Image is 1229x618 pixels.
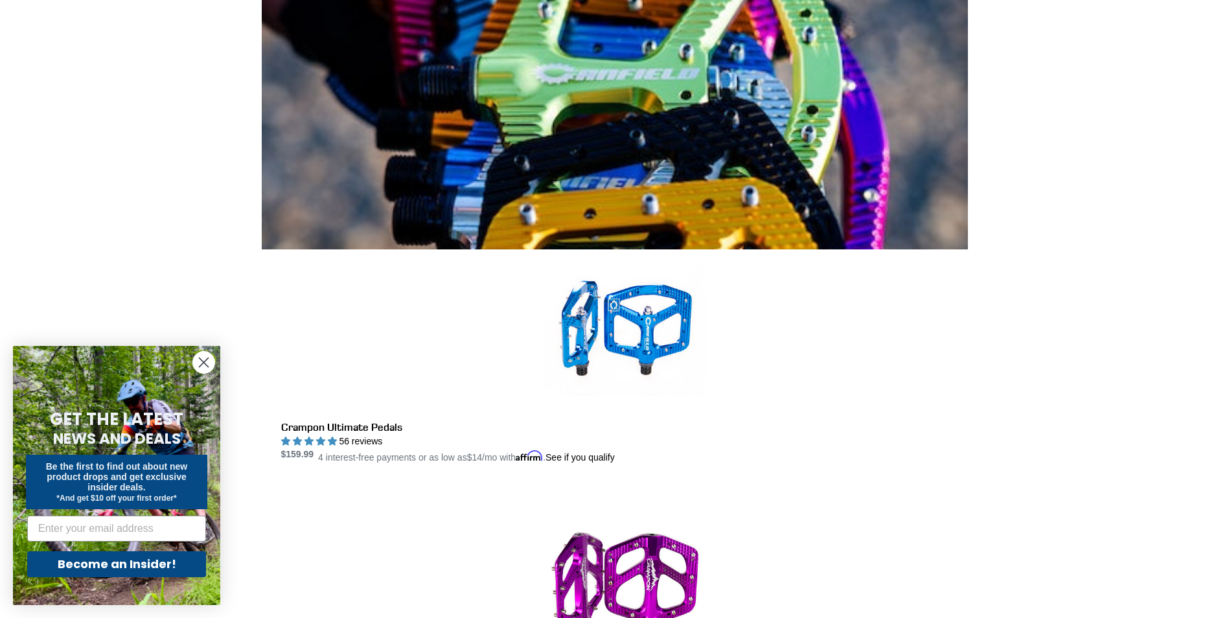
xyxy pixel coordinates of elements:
[46,461,188,492] span: Be the first to find out about new product drops and get exclusive insider deals.
[56,494,176,503] span: *And get $10 off your first order*
[27,551,206,577] button: Become an Insider!
[192,351,215,374] button: Close dialog
[50,407,183,431] span: GET THE LATEST
[53,428,181,449] span: NEWS AND DEALS
[27,516,206,542] input: Enter your email address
